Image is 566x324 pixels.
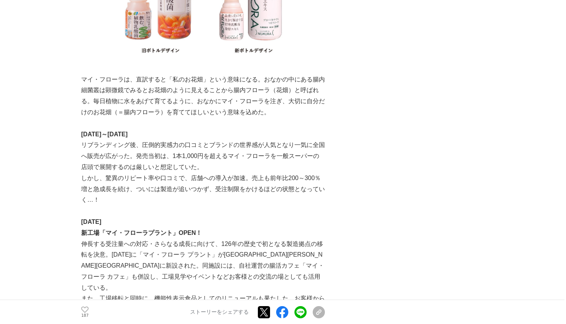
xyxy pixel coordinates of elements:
strong: [DATE]～[DATE] [81,131,128,137]
p: ストーリーをシェアする [190,309,249,316]
strong: [DATE] [81,219,101,225]
strong: 新工場「マイ・フローラプラント」OPEN！ [81,230,202,236]
p: 伸長する受注量への対応・さらなる成長に向けて、126年の歴史で初となる製造拠点の移転を決意。[DATE]に「マイ・フローラ プラント」が[GEOGRAPHIC_DATA][PERSON_NAME... [81,239,325,294]
p: しかし、驚異のリピート率や口コミで、店舗への導入が加速。売上も前年比200～300％増と急成長を続け、ついには製造が追いつかず、受注制限をかけるほどの状態となっていく…！ [81,173,325,206]
p: マイ・フローラは、直訳すると「私のお花畑」という意味になる。おなかの中にある腸内細菌叢は顕微鏡でみるとお花畑のように見えることから腸内フローラ（花畑）と呼ばれる。毎日植物に水をあげて育てるように... [81,74,325,118]
p: リブランディング後、圧倒的実感力の口コミとブランドの世界感が人気となり一気に全国へ販売が広がった。発売当初は、1本1,000円を超えるマイ・フローラを一般スーパーの店頭で展開するのは厳しいと想定... [81,140,325,172]
p: 187 [81,314,89,318]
